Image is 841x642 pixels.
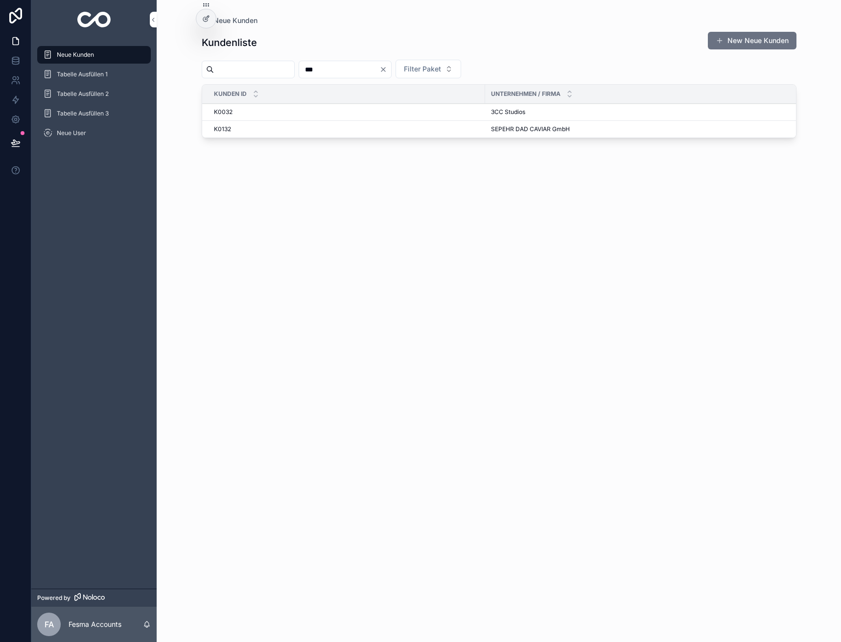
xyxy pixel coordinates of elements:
span: SEPEHR DAD CAVIAR GmbH [491,125,570,133]
a: SEPEHR DAD CAVIAR GmbH [491,125,805,133]
a: Tabelle Ausfüllen 1 [37,66,151,83]
span: Neue Kunden [57,51,94,59]
span: K0032 [214,108,233,116]
span: Filter Paket [404,64,441,74]
span: 3CC Studios [491,108,525,116]
a: Neue Kunden [202,16,257,25]
span: Tabelle Ausfüllen 3 [57,110,109,117]
span: Unternehmen / Firma [491,90,561,98]
span: Neue User [57,129,86,137]
button: New Neue Kunden [708,32,796,49]
button: Select Button [396,60,461,78]
a: Neue User [37,124,151,142]
span: Neue Kunden [213,16,257,25]
span: Tabelle Ausfüllen 2 [57,90,109,98]
a: K0132 [214,125,479,133]
a: Tabelle Ausfüllen 3 [37,105,151,122]
a: Neue Kunden [37,46,151,64]
span: Kunden ID [214,90,247,98]
p: Fesma Accounts [69,619,121,629]
button: Clear [379,66,391,73]
h1: Kundenliste [202,36,257,49]
span: Tabelle Ausfüllen 1 [57,70,108,78]
a: 3CC Studios [491,108,805,116]
a: Tabelle Ausfüllen 2 [37,85,151,103]
span: Powered by [37,594,70,602]
div: scrollable content [31,39,157,155]
a: K0032 [214,108,479,116]
span: FA [45,619,54,630]
img: App logo [77,12,111,27]
a: Powered by [31,589,157,607]
span: K0132 [214,125,231,133]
